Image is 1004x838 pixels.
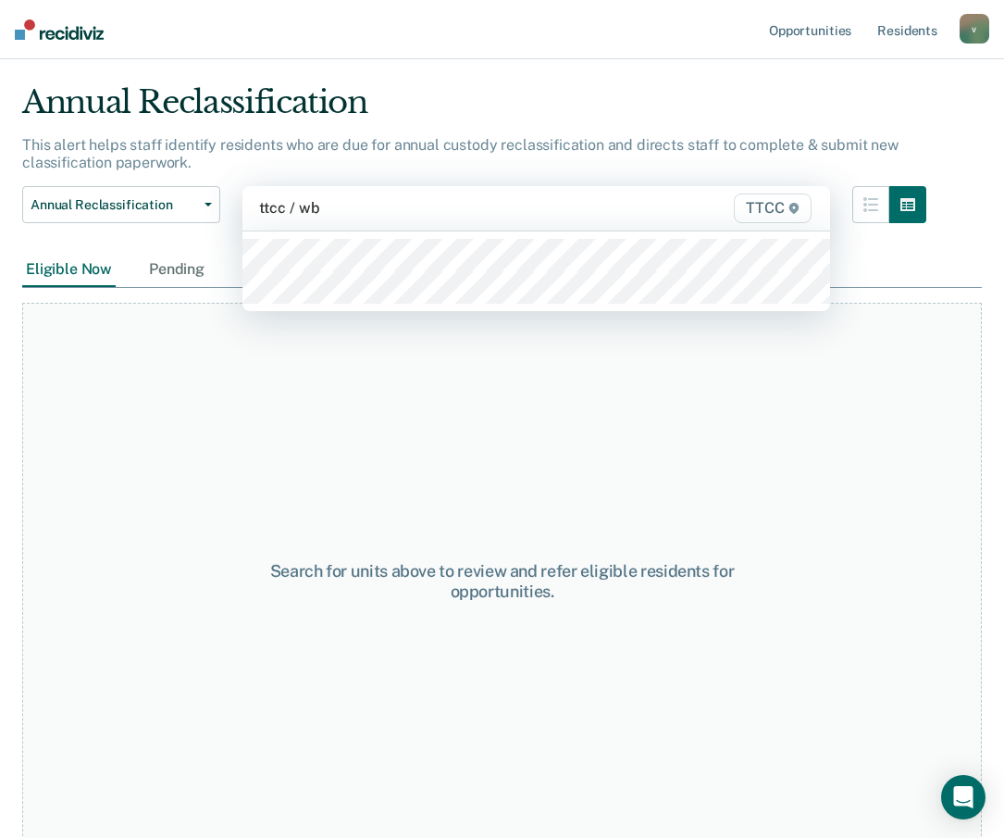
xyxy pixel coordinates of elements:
span: Annual Reclassification [31,197,197,213]
button: Annual Reclassification [22,186,220,223]
p: This alert helps staff identify residents who are due for annual custody reclassification and dir... [22,136,899,171]
img: Recidiviz [15,19,104,40]
div: Eligible Now [22,253,116,287]
span: TTCC [734,194,811,223]
button: v [960,14,989,44]
div: Open Intercom Messenger [941,775,985,819]
div: Pending [145,253,208,287]
div: Annual Reclassification [22,83,926,136]
div: Search for units above to review and refer eligible residents for opportunities. [263,561,742,601]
